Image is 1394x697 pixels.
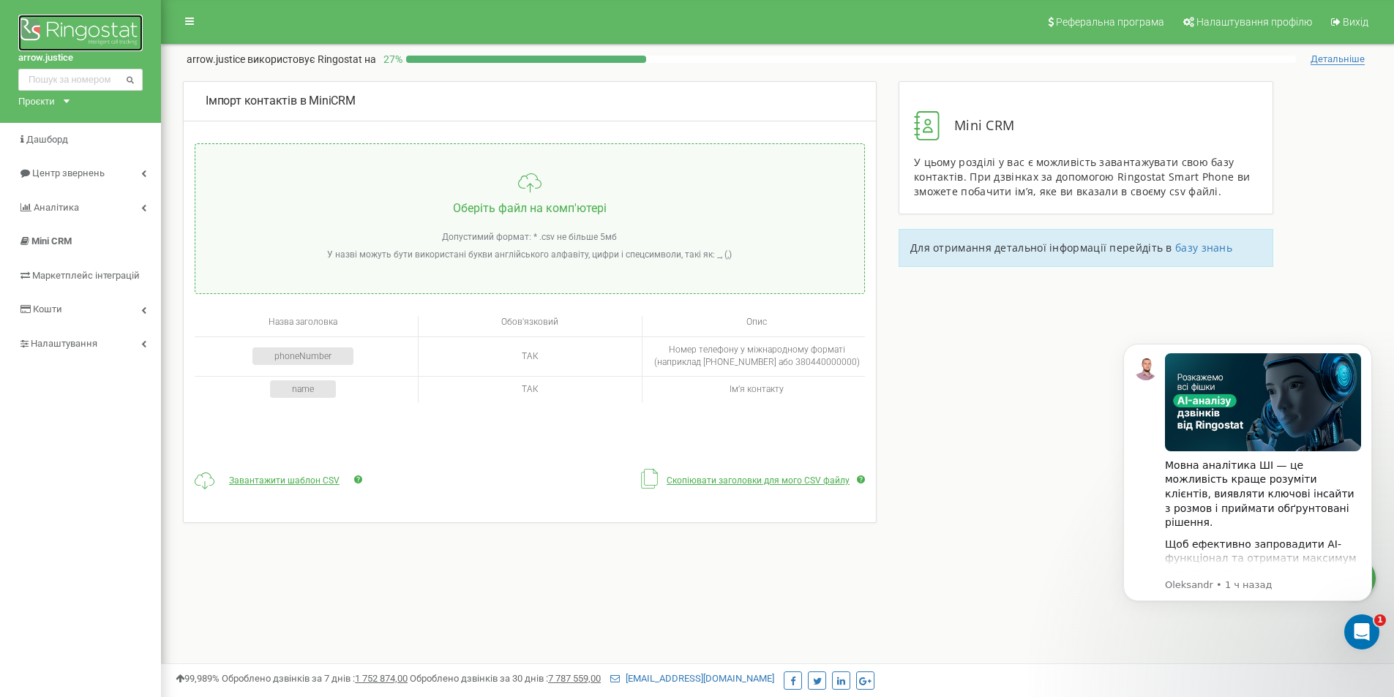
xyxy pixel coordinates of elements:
[187,52,376,67] p: arrow.justice
[32,167,105,178] span: Центр звернень
[26,134,68,145] span: Дашборд
[1101,322,1394,658] iframe: Intercom notifications сообщение
[914,111,1258,140] div: Mini CRM
[1344,614,1379,649] iframe: Intercom live chat
[31,236,72,246] span: Mini CRM
[610,673,774,684] a: [EMAIL_ADDRESS][DOMAIN_NAME]
[654,344,860,367] span: Номер телефону у міжнародному форматі (наприклад [PHONE_NUMBER] або 380440000000)
[252,347,353,365] div: phoneNumber
[18,94,55,108] div: Проєкти
[270,380,336,398] div: name
[33,304,62,314] span: Кошти
[522,384,539,394] span: ТАК
[1196,16,1312,28] span: Налаштування профілю
[34,202,79,213] span: Аналiтика
[501,317,558,327] span: Обов'язковий
[18,51,143,65] a: arrow.justice
[32,270,140,281] span: Маркетплейс інтеграцій
[206,94,356,108] span: Імпорт контактів в MiniCRM
[222,673,408,684] span: Оброблено дзвінків за 7 днів :
[18,15,143,51] img: Ringostat logo
[376,52,406,67] p: 27 %
[522,351,539,361] span: ТАК
[247,53,376,65] span: використовує Ringostat на
[176,673,220,684] span: 99,989%
[355,673,408,684] u: 1 752 874,00
[269,317,337,327] span: Назва заголовка
[1311,53,1365,65] span: Детальніше
[1343,16,1368,28] span: Вихід
[914,155,1250,198] span: У цьому розділі у вас є можливість завантажувати свою базу контактів. При дзвінках за допомогою R...
[746,317,767,327] span: Опис
[229,475,340,486] span: Завантажити шаблон CSV
[18,69,143,91] input: Пошук за номером
[31,338,97,349] span: Налаштування
[222,475,347,486] a: Завантажити шаблон CSV
[410,673,601,684] span: Оброблено дзвінків за 30 днів :
[1374,614,1386,626] span: 1
[730,384,784,394] span: Імʼя контакту
[1056,16,1164,28] span: Реферальна програма
[667,475,850,486] span: Скопіювати заголовки для мого CSV файлу
[1175,241,1232,255] a: базу знань
[910,241,1172,255] span: Для отримання детальної інформації перейдіть в
[548,673,601,684] u: 7 787 559,00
